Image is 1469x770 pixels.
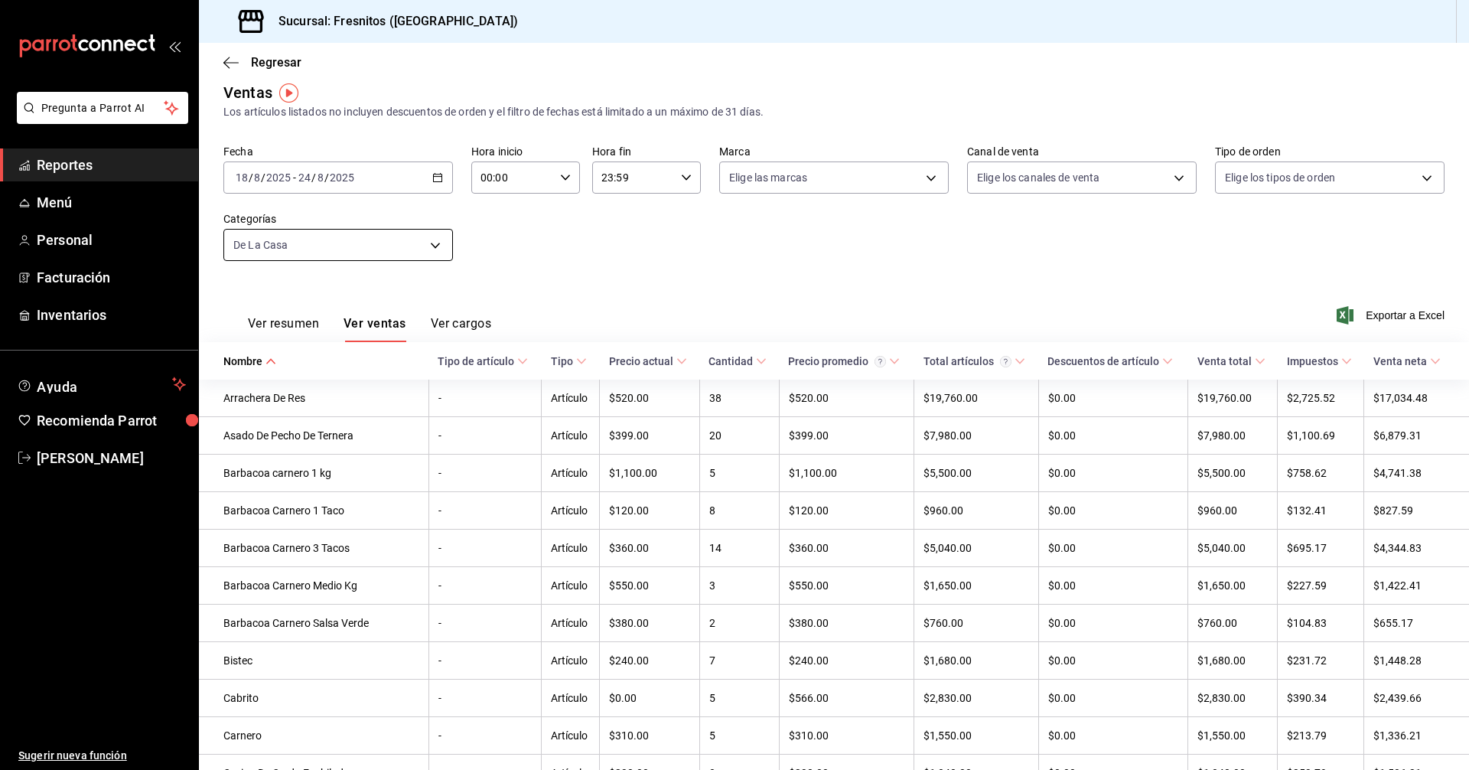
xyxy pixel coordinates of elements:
[1364,680,1469,717] td: $2,439.66
[261,171,265,184] span: /
[199,492,428,530] td: Barbacoa Carnero 1 Taco
[914,455,1039,492] td: $5,500.00
[699,680,779,717] td: 5
[1188,605,1278,642] td: $760.00
[1278,605,1364,642] td: $104.83
[199,605,428,642] td: Barbacoa Carnero Salsa Verde
[708,355,753,367] div: Cantidad
[923,355,1011,367] div: Total artículos
[600,567,700,605] td: $550.00
[235,171,249,184] input: --
[248,316,491,342] div: navigation tabs
[914,492,1039,530] td: $960.00
[1278,567,1364,605] td: $227.59
[699,605,779,642] td: 2
[293,171,296,184] span: -
[428,567,541,605] td: -
[199,717,428,755] td: Carnero
[1215,146,1445,157] label: Tipo de orden
[914,642,1039,680] td: $1,680.00
[311,171,316,184] span: /
[1278,717,1364,755] td: $213.79
[729,170,807,185] span: Elige las marcas
[37,410,186,431] span: Recomienda Parrot
[609,355,673,367] div: Precio actual
[37,448,186,468] span: [PERSON_NAME]
[609,355,687,367] span: Precio actual
[199,680,428,717] td: Cabrito
[600,642,700,680] td: $240.00
[914,567,1039,605] td: $1,650.00
[1188,492,1278,530] td: $960.00
[438,355,528,367] span: Tipo de artículo
[542,455,600,492] td: Artículo
[1278,530,1364,567] td: $695.17
[317,171,324,184] input: --
[699,717,779,755] td: 5
[542,417,600,455] td: Artículo
[779,417,914,455] td: $399.00
[428,717,541,755] td: -
[428,417,541,455] td: -
[1364,567,1469,605] td: $1,422.41
[223,355,276,367] span: Nombre
[199,642,428,680] td: Bistec
[699,642,779,680] td: 7
[542,530,600,567] td: Artículo
[1373,355,1427,367] div: Venta neta
[914,530,1039,567] td: $5,040.00
[428,605,541,642] td: -
[875,356,886,367] svg: Precio promedio = Total artículos / cantidad
[699,530,779,567] td: 14
[1038,717,1187,755] td: $0.00
[600,605,700,642] td: $380.00
[914,680,1039,717] td: $2,830.00
[967,146,1197,157] label: Canal de venta
[251,55,301,70] span: Regresar
[11,111,188,127] a: Pregunta a Parrot AI
[1047,355,1173,367] span: Descuentos de artículo
[266,12,518,31] h3: Sucursal: Fresnitos ([GEOGRAPHIC_DATA])
[199,380,428,417] td: Arrachera De Res
[779,492,914,530] td: $120.00
[223,55,301,70] button: Regresar
[788,355,900,367] span: Precio promedio
[699,417,779,455] td: 20
[600,492,700,530] td: $120.00
[249,171,253,184] span: /
[1038,380,1187,417] td: $0.00
[1340,306,1445,325] button: Exportar a Excel
[719,146,949,157] label: Marca
[1038,605,1187,642] td: $0.00
[779,680,914,717] td: $566.00
[1038,530,1187,567] td: $0.00
[1000,356,1011,367] svg: El total artículos considera cambios de precios en los artículos así como costos adicionales por ...
[253,171,261,184] input: --
[428,530,541,567] td: -
[37,375,166,393] span: Ayuda
[438,355,514,367] div: Tipo de artículo
[1278,455,1364,492] td: $758.62
[168,40,181,52] button: open_drawer_menu
[279,83,298,103] button: Tooltip marker
[779,567,914,605] td: $550.00
[37,192,186,213] span: Menú
[1373,355,1441,367] span: Venta neta
[1188,455,1278,492] td: $5,500.00
[779,642,914,680] td: $240.00
[428,642,541,680] td: -
[551,355,587,367] span: Tipo
[223,104,1445,120] div: Los artículos listados no incluyen descuentos de orden y el filtro de fechas está limitado a un m...
[1364,642,1469,680] td: $1,448.28
[428,455,541,492] td: -
[542,492,600,530] td: Artículo
[1225,170,1335,185] span: Elige los tipos de orden
[600,417,700,455] td: $399.00
[1364,717,1469,755] td: $1,336.21
[1188,417,1278,455] td: $7,980.00
[779,530,914,567] td: $360.00
[592,146,701,157] label: Hora fin
[1038,680,1187,717] td: $0.00
[977,170,1099,185] span: Elige los canales de venta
